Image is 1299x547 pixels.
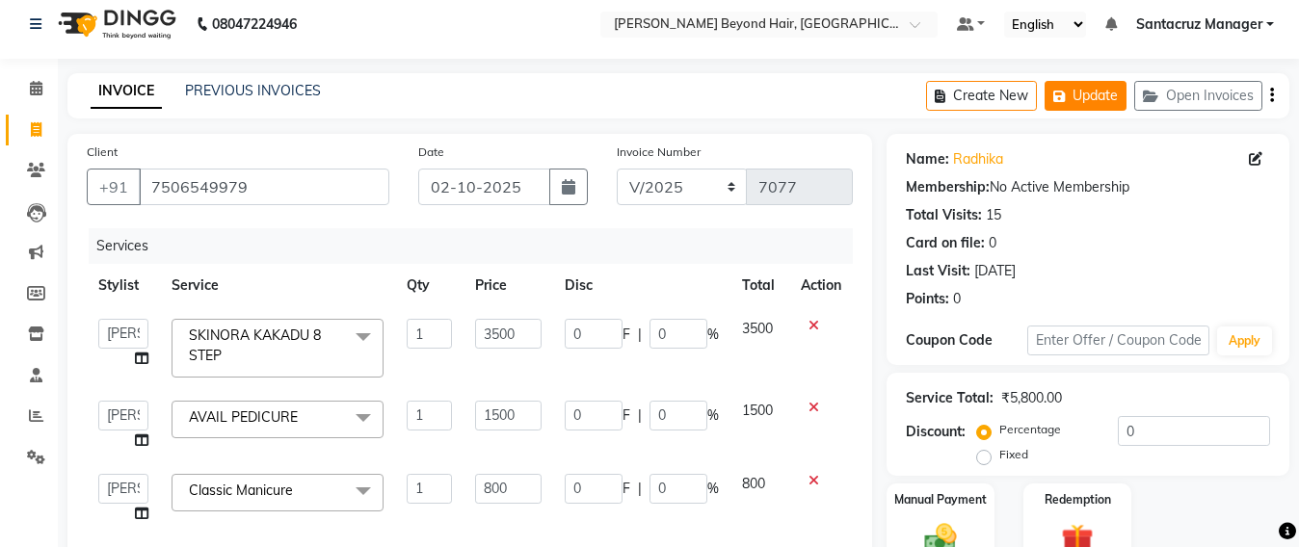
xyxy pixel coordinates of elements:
a: Radhika [953,149,1003,169]
input: Search by Name/Mobile/Email/Code [139,169,389,205]
div: Services [89,228,867,264]
div: Total Visits: [906,205,982,225]
a: x [293,482,302,499]
a: PREVIOUS INVOICES [185,82,321,99]
label: Manual Payment [894,491,987,508]
div: Last Visit: [906,261,970,281]
div: ₹5,800.00 [1001,388,1062,408]
div: Card on file: [906,233,985,253]
span: Santacruz Manager [1136,14,1262,35]
button: Update [1045,81,1127,111]
div: Discount: [906,422,966,442]
div: Coupon Code [906,330,1027,351]
div: [DATE] [974,261,1016,281]
div: No Active Membership [906,177,1270,197]
div: Name: [906,149,949,169]
th: Total [730,264,789,307]
th: Action [789,264,853,307]
label: Fixed [999,446,1028,463]
a: INVOICE [91,74,162,109]
div: Service Total: [906,388,994,408]
span: SKINORA KAKADU 8 STEP [189,326,321,364]
div: 0 [953,289,961,309]
th: Stylist [87,264,160,307]
span: 3500 [742,320,773,337]
a: x [222,347,230,364]
span: Classic Manicure [189,482,293,499]
span: % [707,405,719,426]
span: F [623,405,630,426]
span: % [707,325,719,345]
span: F [623,479,630,499]
span: | [638,325,642,345]
span: F [623,325,630,345]
div: 15 [986,205,1001,225]
span: 800 [742,475,765,492]
label: Invoice Number [617,143,701,161]
input: Enter Offer / Coupon Code [1027,326,1209,355]
span: | [638,405,642,426]
button: +91 [87,169,141,205]
label: Client [87,143,118,161]
span: AVAIL PEDICURE [189,408,298,426]
label: Date [418,143,444,161]
button: Apply [1217,326,1272,355]
div: 0 [989,233,996,253]
span: 1500 [742,402,773,419]
th: Price [464,264,553,307]
th: Disc [553,264,730,307]
label: Redemption [1045,491,1111,508]
th: Service [160,264,395,307]
div: Points: [906,289,949,309]
th: Qty [395,264,464,307]
div: Membership: [906,177,990,197]
a: x [298,408,306,426]
button: Create New [926,81,1037,111]
label: Percentage [999,421,1061,438]
span: | [638,479,642,499]
span: % [707,479,719,499]
button: Open Invoices [1134,81,1262,111]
